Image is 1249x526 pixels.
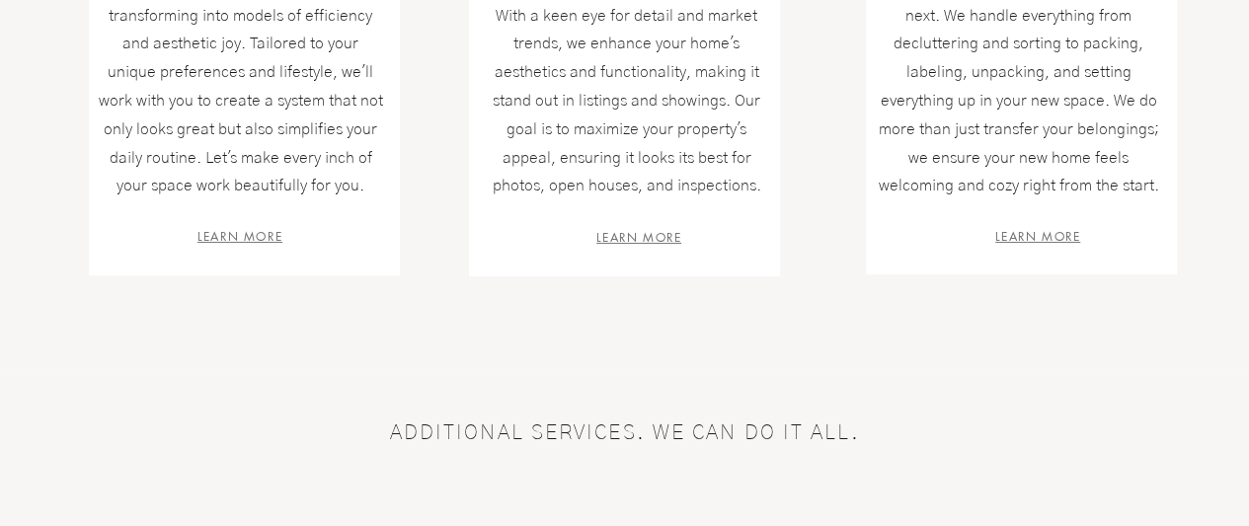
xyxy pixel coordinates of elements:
a: LEARN MORE [995,228,1080,244]
span: ADDITIONAL SERVICES. WE CAN DO IT ALL. [390,422,860,443]
span: LEARN MORE [995,228,1080,245]
span: LEARN MORE [596,229,681,246]
span: LEARN MORE [197,228,282,245]
a: LEARN MORE [197,228,282,244]
a: LEARN MORE [596,229,681,245]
